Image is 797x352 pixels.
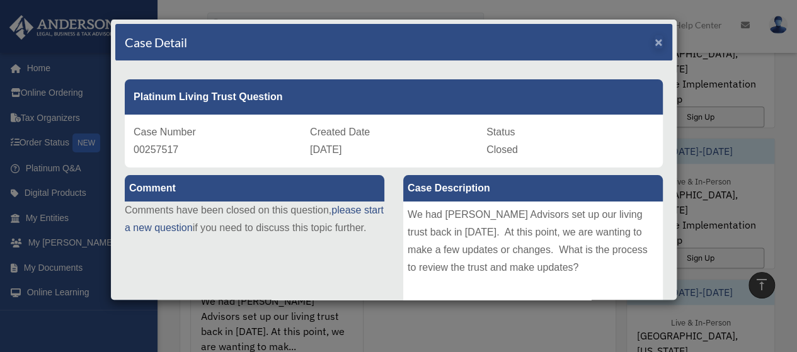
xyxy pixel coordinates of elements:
span: Case Number [134,127,196,137]
span: Closed [486,144,518,155]
span: Created Date [310,127,370,137]
p: Comments have been closed on this question, if you need to discuss this topic further. [125,202,384,237]
span: × [655,35,663,49]
h4: Case Detail [125,33,187,51]
span: 00257517 [134,144,178,155]
span: Status [486,127,515,137]
a: please start a new question [125,205,384,233]
div: Platinum Living Trust Question [125,79,663,115]
span: [DATE] [310,144,341,155]
label: Comment [125,175,384,202]
label: Case Description [403,175,663,202]
button: Close [655,35,663,48]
